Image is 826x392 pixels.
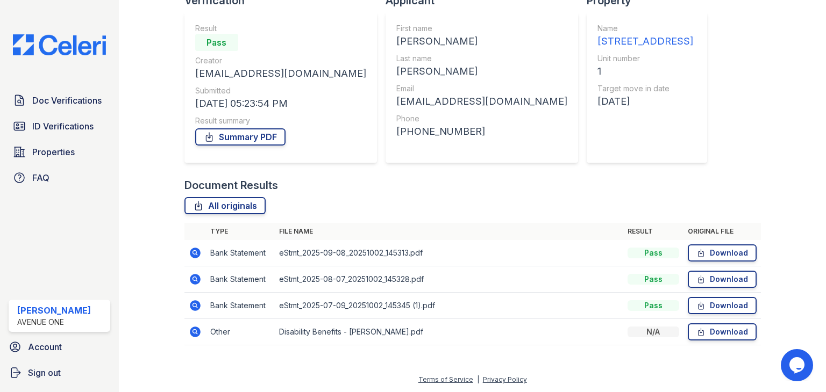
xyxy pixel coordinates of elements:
a: Doc Verifications [9,90,110,111]
div: [DATE] 05:23:54 PM [195,96,366,111]
td: Disability Benefits - [PERSON_NAME].pdf [275,319,623,345]
td: eStmt_2025-09-08_20251002_145313.pdf [275,240,623,266]
th: Result [623,223,683,240]
iframe: chat widget [781,349,815,381]
a: Summary PDF [195,128,286,146]
div: First name [396,23,567,34]
a: All originals [184,197,266,214]
td: eStmt_2025-07-09_20251002_145345 (1).pdf [275,293,623,319]
div: 1 [597,64,693,79]
span: Doc Verifications [32,94,102,107]
div: Document Results [184,178,278,193]
div: [PERSON_NAME] [17,304,91,317]
span: Sign out [28,366,61,379]
div: [DATE] [597,94,693,109]
td: eStmt_2025-08-07_20251002_145328.pdf [275,266,623,293]
a: FAQ [9,167,110,188]
span: ID Verifications [32,120,94,133]
th: Original file [683,223,761,240]
div: | [477,375,479,383]
a: Privacy Policy [483,375,527,383]
a: ID Verifications [9,115,110,137]
span: FAQ [32,171,49,184]
a: Download [688,297,757,314]
div: Result [195,23,366,34]
div: Unit number [597,53,693,64]
td: Other [206,319,275,345]
div: [PHONE_NUMBER] [396,124,567,139]
div: Creator [195,55,366,66]
td: Bank Statement [206,266,275,293]
a: Terms of Service [418,375,473,383]
a: Download [688,244,757,262]
td: Bank Statement [206,240,275,266]
th: File name [275,223,623,240]
div: [PERSON_NAME] [396,34,567,49]
div: Submitted [195,85,366,96]
a: Account [4,336,115,358]
div: [EMAIL_ADDRESS][DOMAIN_NAME] [396,94,567,109]
a: Sign out [4,362,115,383]
div: Email [396,83,567,94]
a: Download [688,323,757,340]
div: [STREET_ADDRESS] [597,34,693,49]
div: [EMAIL_ADDRESS][DOMAIN_NAME] [195,66,366,81]
div: Avenue One [17,317,91,328]
div: Pass [628,274,679,285]
th: Type [206,223,275,240]
div: Pass [628,300,679,311]
a: Name [STREET_ADDRESS] [597,23,693,49]
div: Phone [396,113,567,124]
span: Account [28,340,62,353]
a: Download [688,271,757,288]
div: Target move in date [597,83,693,94]
div: Pass [628,248,679,258]
a: Properties [9,141,110,163]
div: Last name [396,53,567,64]
div: Result summary [195,115,366,126]
img: CE_Logo_Blue-a8612792a0a2168367f1c8372b55b34899dd931a85d93a1a3d3e32e68fde9ad4.png [4,34,115,55]
div: [PERSON_NAME] [396,64,567,79]
div: Pass [195,34,238,51]
div: N/A [628,326,679,337]
td: Bank Statement [206,293,275,319]
div: Name [597,23,693,34]
span: Properties [32,146,75,158]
